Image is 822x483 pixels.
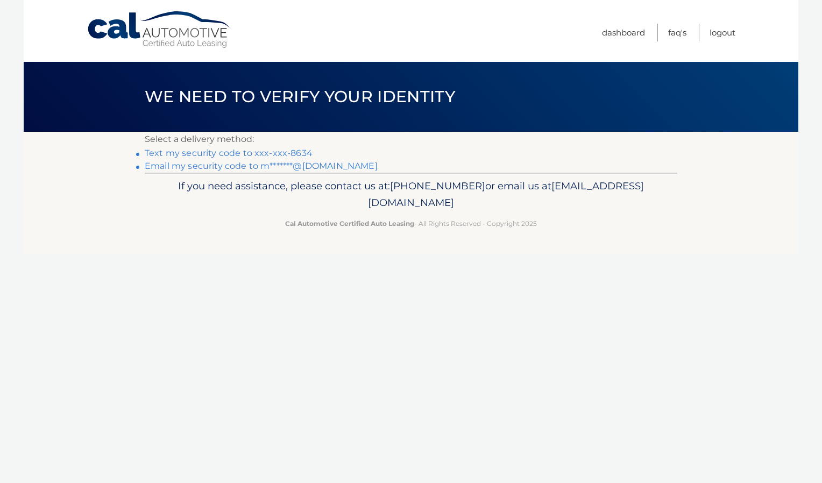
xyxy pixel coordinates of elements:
[602,24,645,41] a: Dashboard
[285,219,414,228] strong: Cal Automotive Certified Auto Leasing
[390,180,485,192] span: [PHONE_NUMBER]
[152,218,670,229] p: - All Rights Reserved - Copyright 2025
[145,132,677,147] p: Select a delivery method:
[145,87,455,106] span: We need to verify your identity
[145,161,378,171] a: Email my security code to m*******@[DOMAIN_NAME]
[152,177,670,212] p: If you need assistance, please contact us at: or email us at
[710,24,735,41] a: Logout
[668,24,686,41] a: FAQ's
[87,11,232,49] a: Cal Automotive
[145,148,313,158] a: Text my security code to xxx-xxx-8634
